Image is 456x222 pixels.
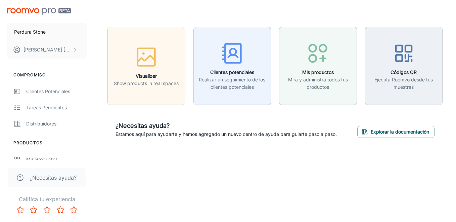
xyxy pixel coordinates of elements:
[283,69,353,76] h6: Mis productos
[116,131,337,138] p: Estamos aquí para ayudarte y hemos agregado un nuevo centro de ayuda para guiarte paso a paso.
[279,27,357,105] button: Mis productosMira y administra todos tus productos
[7,41,87,59] button: [PERSON_NAME] [PERSON_NAME]
[198,76,267,91] p: Realizar un seguimiento de los clientes potenciales
[365,62,443,69] a: Códigos QREjecuta Roomvo desde tus muestras
[357,128,435,135] a: Explorar la documentación
[26,104,87,111] div: Tareas pendientes
[26,88,87,95] div: Clientes potenciales
[369,69,439,76] h6: Códigos QR
[14,28,46,36] p: Perdura Stone
[116,121,337,131] h6: ¿Necesitas ayuda?
[365,27,443,105] button: Códigos QREjecuta Roomvo desde tus muestras
[26,156,87,163] div: Mis productos
[193,27,271,105] button: Clientes potencialesRealizar un seguimiento de los clientes potenciales
[114,72,179,80] h6: Visualizer
[279,62,357,69] a: Mis productosMira y administra todos tus productos
[7,23,87,41] button: Perdura Stone
[357,126,435,138] button: Explorar la documentación
[283,76,353,91] p: Mira y administra todos tus productos
[198,69,267,76] h6: Clientes potenciales
[7,8,71,15] img: Roomvo PRO Beta
[114,80,179,87] p: Show products in real spaces
[193,62,271,69] a: Clientes potencialesRealizar un seguimiento de los clientes potenciales
[24,46,71,53] p: [PERSON_NAME] [PERSON_NAME]
[107,27,185,105] button: VisualizerShow products in real spaces
[369,76,439,91] p: Ejecuta Roomvo desde tus muestras
[26,120,87,127] div: Distribuidores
